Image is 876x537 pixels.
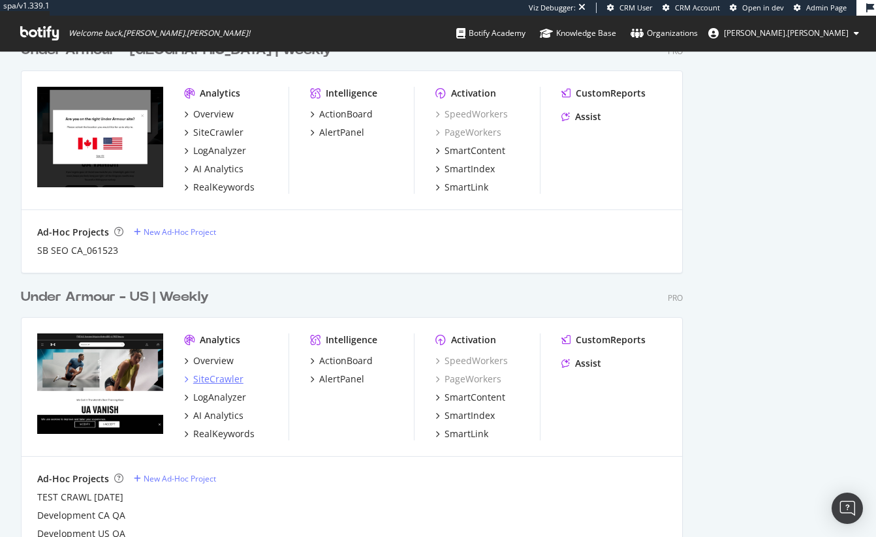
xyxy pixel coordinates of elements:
[435,354,508,367] a: SpeedWorkers
[456,27,525,40] div: Botify Academy
[806,3,847,12] span: Admin Page
[193,373,243,386] div: SiteCrawler
[37,491,123,504] a: TEST CRAWL [DATE]
[310,373,364,386] a: AlertPanel
[193,354,234,367] div: Overview
[193,409,243,422] div: AI Analytics
[37,244,118,257] a: SB SEO CA_061523
[310,354,373,367] a: ActionBoard
[435,181,488,194] a: SmartLink
[319,126,364,139] div: AlertPanel
[184,181,255,194] a: RealKeywords
[529,3,576,13] div: Viz Debugger:
[184,126,243,139] a: SiteCrawler
[742,3,784,12] span: Open in dev
[576,87,646,100] div: CustomReports
[319,373,364,386] div: AlertPanel
[184,427,255,440] a: RealKeywords
[540,27,616,40] div: Knowledge Base
[435,162,495,176] a: SmartIndex
[184,373,243,386] a: SiteCrawler
[21,288,214,307] a: Under Armour - US | Weekly
[675,3,720,12] span: CRM Account
[144,226,216,238] div: New Ad-Hoc Project
[184,391,246,404] a: LogAnalyzer
[193,391,246,404] div: LogAnalyzer
[631,16,698,51] a: Organizations
[193,126,243,139] div: SiteCrawler
[445,391,505,404] div: SmartContent
[37,87,163,187] img: www.underarmour.ca/en-ca
[576,333,646,346] div: CustomReports
[435,126,501,139] a: PageWorkers
[435,144,505,157] a: SmartContent
[561,87,646,100] a: CustomReports
[134,473,216,484] a: New Ad-Hoc Project
[193,162,243,176] div: AI Analytics
[631,27,698,40] div: Organizations
[310,126,364,139] a: AlertPanel
[37,333,163,434] img: www.underarmour.com/en-us
[698,23,869,44] button: [PERSON_NAME].[PERSON_NAME]
[193,427,255,440] div: RealKeywords
[730,3,784,13] a: Open in dev
[668,292,683,303] div: Pro
[193,108,234,121] div: Overview
[445,181,488,194] div: SmartLink
[435,427,488,440] a: SmartLink
[37,226,109,239] div: Ad-Hoc Projects
[193,144,246,157] div: LogAnalyzer
[435,391,505,404] a: SmartContent
[561,357,601,370] a: Assist
[134,226,216,238] a: New Ad-Hoc Project
[184,108,234,121] a: Overview
[445,144,505,157] div: SmartContent
[663,3,720,13] a: CRM Account
[184,144,246,157] a: LogAnalyzer
[37,472,109,485] div: Ad-Hoc Projects
[794,3,847,13] a: Admin Page
[435,108,508,121] a: SpeedWorkers
[69,28,250,38] span: Welcome back, [PERSON_NAME].[PERSON_NAME] !
[451,87,496,100] div: Activation
[451,333,496,346] div: Activation
[445,162,495,176] div: SmartIndex
[619,3,653,12] span: CRM User
[561,333,646,346] a: CustomReports
[832,493,863,524] div: Open Intercom Messenger
[200,333,240,346] div: Analytics
[37,509,125,522] a: Development CA QA
[184,409,243,422] a: AI Analytics
[326,333,377,346] div: Intelligence
[445,427,488,440] div: SmartLink
[435,409,495,422] a: SmartIndex
[184,162,243,176] a: AI Analytics
[193,181,255,194] div: RealKeywords
[445,409,495,422] div: SmartIndex
[575,357,601,370] div: Assist
[607,3,653,13] a: CRM User
[310,108,373,121] a: ActionBoard
[435,373,501,386] a: PageWorkers
[184,354,234,367] a: Overview
[561,110,601,123] a: Assist
[319,354,373,367] div: ActionBoard
[200,87,240,100] div: Analytics
[575,110,601,123] div: Assist
[724,27,849,38] span: jessica.jordan
[319,108,373,121] div: ActionBoard
[456,16,525,51] a: Botify Academy
[21,288,209,307] div: Under Armour - US | Weekly
[326,87,377,100] div: Intelligence
[540,16,616,51] a: Knowledge Base
[144,473,216,484] div: New Ad-Hoc Project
